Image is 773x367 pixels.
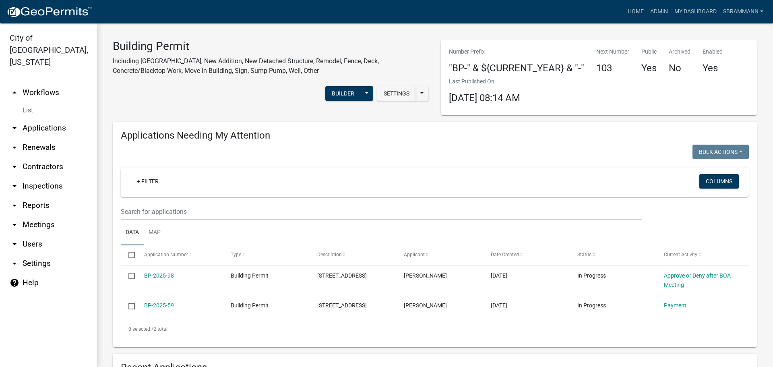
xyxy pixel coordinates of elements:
[144,220,165,246] a: Map
[136,245,223,265] datatable-header-cell: Application Number
[10,239,19,249] i: arrow_drop_down
[692,145,749,159] button: Bulk Actions
[596,48,629,56] p: Next Number
[664,252,697,257] span: Current Activity
[449,62,584,74] h4: "BP-" & ${CURRENT_YEAR} & "-"
[121,319,749,339] div: 2 total
[144,302,174,309] a: BP-2025-59
[113,56,429,76] p: Including [GEOGRAPHIC_DATA], New Addition, New Detached Structure, Remodel, Fence, Deck, Concrete...
[317,272,367,279] span: 201 5TH ST
[449,77,520,86] p: Last Published On
[310,245,396,265] datatable-header-cell: Description
[121,245,136,265] datatable-header-cell: Select
[10,181,19,191] i: arrow_drop_down
[144,252,188,257] span: Application Number
[577,252,591,257] span: Status
[570,245,656,265] datatable-header-cell: Status
[10,162,19,172] i: arrow_drop_down
[10,123,19,133] i: arrow_drop_down
[449,48,584,56] p: Number Prefix
[10,259,19,268] i: arrow_drop_down
[596,62,629,74] h4: 103
[664,272,731,288] a: Approve or Deny after BOA Meeting
[10,278,19,288] i: help
[144,272,174,279] a: BP-2025-98
[317,252,342,257] span: Description
[121,130,749,141] h4: Applications Needing My Attention
[664,302,686,309] a: Payment
[641,62,657,74] h4: Yes
[669,48,690,56] p: Archived
[703,48,723,56] p: Enabled
[641,48,657,56] p: Public
[577,272,606,279] span: In Progress
[703,62,723,74] h4: Yes
[130,174,165,189] a: + Filter
[671,4,720,19] a: My Dashboard
[10,88,19,97] i: arrow_drop_up
[223,245,310,265] datatable-header-cell: Type
[491,252,519,257] span: Date Created
[656,245,743,265] datatable-header-cell: Current Activity
[491,302,507,309] span: 05/30/2025
[10,143,19,152] i: arrow_drop_down
[449,92,520,104] span: [DATE] 08:14 AM
[699,174,739,189] button: Columns
[128,326,153,332] span: 0 selected /
[404,272,447,279] span: Bruce L Burger
[577,302,606,309] span: In Progress
[624,4,647,19] a: Home
[231,272,269,279] span: Building Permit
[121,220,144,246] a: Data
[231,302,269,309] span: Building Permit
[325,86,361,101] button: Builder
[483,245,569,265] datatable-header-cell: Date Created
[647,4,671,19] a: Admin
[404,302,447,309] span: Susan Brammann
[396,245,483,265] datatable-header-cell: Applicant
[113,39,429,53] h3: Building Permit
[10,220,19,230] i: arrow_drop_down
[491,272,507,279] span: 08/11/2025
[231,252,241,257] span: Type
[317,302,367,309] span: 408 COURT ST
[720,4,767,19] a: SBrammann
[669,62,690,74] h4: No
[10,201,19,210] i: arrow_drop_down
[121,203,642,220] input: Search for applications
[404,252,425,257] span: Applicant
[377,86,416,101] button: Settings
